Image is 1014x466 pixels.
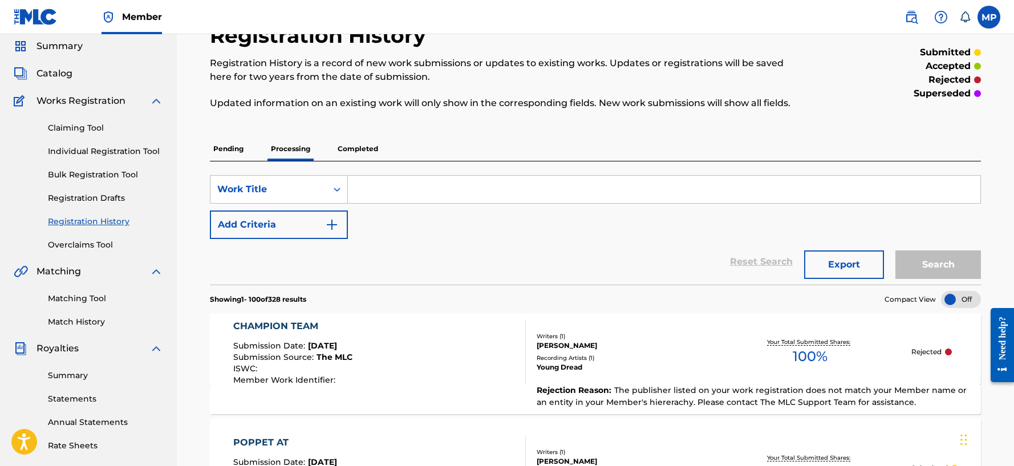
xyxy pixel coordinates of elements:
[36,39,83,53] span: Summary
[48,393,163,405] a: Statements
[911,347,942,357] p: Rejected
[149,265,163,278] img: expand
[317,352,352,362] span: The MLC
[233,341,308,351] span: Submission Date :
[905,10,918,24] img: search
[14,67,72,80] a: CatalogCatalog
[934,10,948,24] img: help
[14,39,27,53] img: Summary
[767,453,853,462] p: Your Total Submitted Shares:
[900,6,923,29] a: Public Search
[537,332,709,341] div: Writers ( 1 )
[36,342,79,355] span: Royalties
[36,94,125,108] span: Works Registration
[48,293,163,305] a: Matching Tool
[233,375,338,385] span: Member Work Identifier :
[122,10,162,23] span: Member
[960,423,967,457] div: Drag
[14,94,29,108] img: Works Registration
[804,250,884,279] button: Export
[210,210,348,239] button: Add Criteria
[334,137,382,161] p: Completed
[210,137,247,161] p: Pending
[926,59,971,73] p: accepted
[48,440,163,452] a: Rate Sheets
[210,314,981,414] a: CHAMPION TEAMSubmission Date:[DATE]Submission Source:The MLCISWC:Member Work Identifier:Writers (...
[210,294,306,305] p: Showing 1 - 100 of 328 results
[48,169,163,181] a: Bulk Registration Tool
[48,192,163,204] a: Registration Drafts
[537,385,614,395] span: Rejection Reason :
[537,385,967,407] span: The publisher listed on your work registration does not match your Member name or an entity in yo...
[767,338,853,346] p: Your Total Submitted Shares:
[149,94,163,108] img: expand
[48,122,163,134] a: Claiming Tool
[102,10,115,24] img: Top Rightsholder
[14,9,58,25] img: MLC Logo
[537,354,709,362] div: Recording Artists ( 1 )
[959,11,971,23] div: Notifications
[233,436,384,449] div: POPPET AT
[930,6,952,29] div: Help
[149,342,163,355] img: expand
[793,346,828,367] span: 100 %
[537,448,709,456] div: Writers ( 1 )
[978,6,1000,29] div: User Menu
[14,67,27,80] img: Catalog
[210,175,981,285] form: Search Form
[267,137,314,161] p: Processing
[982,299,1014,391] iframe: Resource Center
[957,411,1014,466] iframe: Chat Widget
[48,316,163,328] a: Match History
[48,239,163,251] a: Overclaims Tool
[914,87,971,100] p: superseded
[217,183,320,196] div: Work Title
[233,363,260,374] span: ISWC :
[233,319,352,333] div: CHAMPION TEAM
[210,23,432,48] h2: Registration History
[325,218,339,232] img: 9d2ae6d4665cec9f34b9.svg
[14,265,28,278] img: Matching
[233,352,317,362] span: Submission Source :
[537,341,709,351] div: [PERSON_NAME]
[885,294,936,305] span: Compact View
[48,370,163,382] a: Summary
[48,145,163,157] a: Individual Registration Tool
[308,341,337,351] span: [DATE]
[48,416,163,428] a: Annual Statements
[920,46,971,59] p: submitted
[210,56,804,84] p: Registration History is a record of new work submissions or updates to existing works. Updates or...
[36,265,81,278] span: Matching
[928,73,971,87] p: rejected
[14,39,83,53] a: SummarySummary
[14,342,27,355] img: Royalties
[36,67,72,80] span: Catalog
[537,362,709,372] div: Young Dread
[210,96,804,110] p: Updated information on an existing work will only show in the corresponding fields. New work subm...
[48,216,163,228] a: Registration History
